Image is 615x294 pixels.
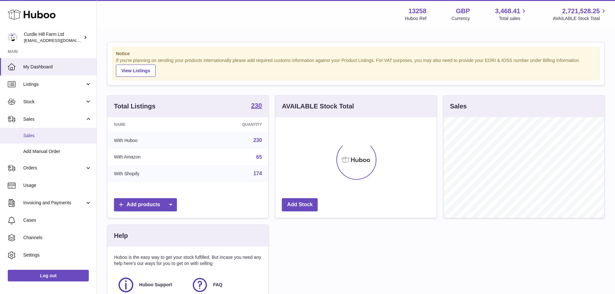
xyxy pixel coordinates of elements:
[282,198,318,211] a: Add Stock
[114,198,177,211] a: Add products
[251,102,262,110] a: 230
[108,149,196,166] td: With Amazon
[23,252,92,258] span: Settings
[139,282,172,288] span: Huboo Support
[23,200,85,206] span: Invoicing and Payments
[114,231,128,240] h3: Help
[253,137,262,143] a: 230
[23,116,85,122] span: Sales
[553,7,607,22] a: 2,721,528.25 AVAILABLE Stock Total
[23,217,92,223] span: Cases
[108,117,196,132] th: Name
[108,165,196,182] td: With Shopify
[253,171,262,176] a: 174
[8,33,17,42] img: internalAdmin-13258@internal.huboo.com
[495,7,520,15] span: 3,468.41
[116,51,596,57] strong: Notice
[562,7,600,15] span: 2,721,528.25
[24,31,82,44] div: Curdle Hill Farm Ltd
[495,7,528,22] a: 3,468.41 Total sales
[408,7,426,15] strong: 13258
[23,182,92,188] span: Usage
[23,133,92,139] span: Sales
[23,235,92,241] span: Channels
[108,132,196,149] td: With Huboo
[8,270,89,281] a: Log out
[114,254,262,267] p: Huboo is the easy way to get your stock fulfilled. But incase you need any help here's our ways f...
[23,165,85,171] span: Orders
[256,154,262,160] a: 65
[24,38,95,43] span: [EMAIL_ADDRESS][DOMAIN_NAME]
[405,15,426,22] div: Huboo Ref
[114,102,156,111] h3: Total Listings
[499,15,528,22] span: Total sales
[251,102,262,109] strong: 230
[23,99,85,105] span: Stock
[456,7,470,15] strong: GBP
[116,57,596,77] div: If you're planning on sending your products internationally please add required customs informati...
[196,117,269,132] th: Quantity
[117,276,185,294] a: Huboo Support
[191,276,259,294] a: FAQ
[23,81,85,87] span: Listings
[282,102,354,111] h3: AVAILABLE Stock Total
[452,15,470,22] div: Currency
[553,15,607,22] span: AVAILABLE Stock Total
[23,64,92,70] span: My Dashboard
[213,282,222,288] span: FAQ
[450,102,467,111] h3: Sales
[116,65,156,77] a: View Listings
[23,148,92,155] span: Add Manual Order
